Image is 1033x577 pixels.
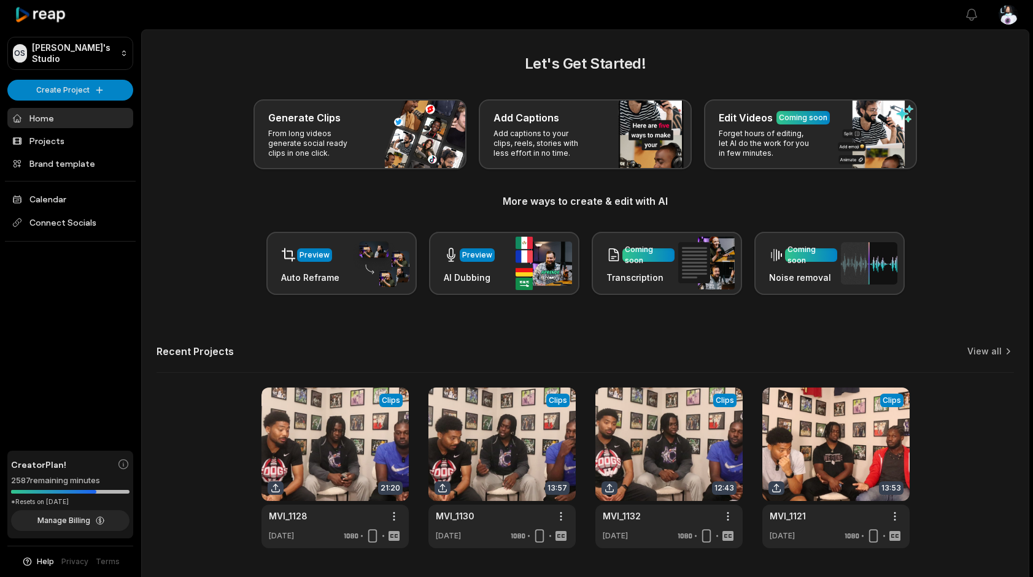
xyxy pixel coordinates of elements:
[462,250,492,261] div: Preview
[7,80,133,101] button: Create Project
[61,556,88,567] a: Privacy
[841,242,897,285] img: noise_removal.png
[719,129,814,158] p: Forget hours of editing, let AI do the work for you in few minutes.
[11,458,66,471] span: Creator Plan!
[625,244,672,266] div: Coming soon
[11,497,130,506] div: *Resets on [DATE]
[268,129,363,158] p: From long videos generate social ready clips in one click.
[787,244,835,266] div: Coming soon
[493,129,589,158] p: Add captions to your clips, reels, stories with less effort in no time.
[436,510,474,522] a: MVI_1130
[493,110,559,125] h3: Add Captions
[516,237,572,290] img: ai_dubbing.png
[7,212,133,234] span: Connect Socials
[606,271,675,284] h3: Transcription
[281,271,339,284] h3: Auto Reframe
[353,240,409,288] img: auto_reframe.png
[157,53,1014,75] h2: Let's Get Started!
[269,510,308,522] a: MVI_1128
[769,271,837,284] h3: Noise removal
[7,108,133,128] a: Home
[7,189,133,209] a: Calendar
[444,271,495,284] h3: AI Dubbing
[11,475,130,487] div: 2587 remaining minutes
[678,237,735,289] img: transcription.png
[770,510,806,522] a: MVI_1121
[779,112,827,123] div: Coming soon
[719,110,773,125] h3: Edit Videos
[21,556,54,567] button: Help
[7,153,133,174] a: Brand template
[157,345,234,357] h2: Recent Projects
[300,250,330,261] div: Preview
[268,110,341,125] h3: Generate Clips
[37,556,54,567] span: Help
[967,345,1002,357] a: View all
[157,194,1014,208] h3: More ways to create & edit with AI
[603,510,641,522] a: MVI_1132
[11,510,130,531] button: Manage Billing
[13,44,27,63] div: OS
[96,556,120,567] a: Terms
[32,42,115,64] p: [PERSON_NAME]'s Studio
[7,131,133,151] a: Projects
